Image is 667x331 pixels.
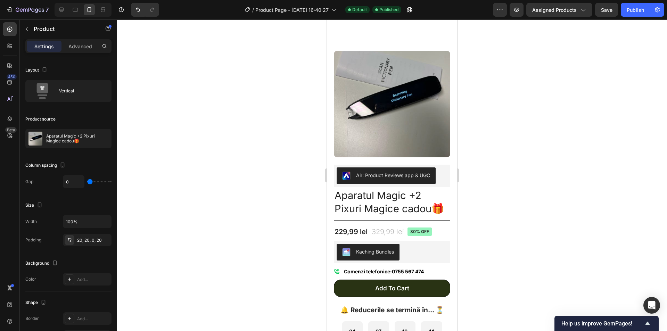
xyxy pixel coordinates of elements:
div: 20, 20, 0, 20 [77,237,110,243]
span: Product Page - [DATE] 16:40:27 [255,6,329,14]
div: Add... [77,316,110,322]
div: Shape [25,298,48,307]
span: Published [379,7,398,13]
iframe: Design area [327,19,457,331]
span: / [252,6,254,14]
div: Background [25,259,59,268]
input: Auto [63,175,84,188]
span: Help us improve GemPages! [561,320,643,327]
div: Column spacing [25,161,67,170]
button: Show survey - Help us improve GemPages! [561,319,652,328]
div: Border [25,315,39,322]
div: Product source [25,116,56,122]
div: Undo/Redo [131,3,159,17]
div: Open Intercom Messenger [643,297,660,314]
div: 07 [48,308,56,315]
p: 7 [46,6,49,14]
div: Width [25,218,37,225]
span: Save [601,7,612,13]
input: Auto [63,215,111,228]
p: Settings [34,43,54,50]
div: Vertical [59,83,101,99]
span: Assigned Products [532,6,577,14]
div: Publish [627,6,644,14]
div: 16 [74,308,82,315]
button: Publish [621,3,650,17]
div: 450 [7,74,17,80]
button: Save [595,3,618,17]
div: Layout [25,66,49,75]
div: Beta [5,127,17,133]
p: Product [34,25,93,33]
p: Advanced [68,43,92,50]
div: Gap [25,179,33,185]
span: Default [352,7,367,13]
div: Padding [25,237,41,243]
div: 14 [100,308,109,315]
button: Assigned Products [526,3,592,17]
img: product feature img [28,132,42,146]
div: Color [25,276,36,282]
p: Aparatul Magic +2 Pixuri Magice cadou🎁 [46,134,108,143]
div: Add... [77,276,110,283]
div: 04 [22,308,30,315]
button: 7 [3,3,52,17]
div: Size [25,201,44,210]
